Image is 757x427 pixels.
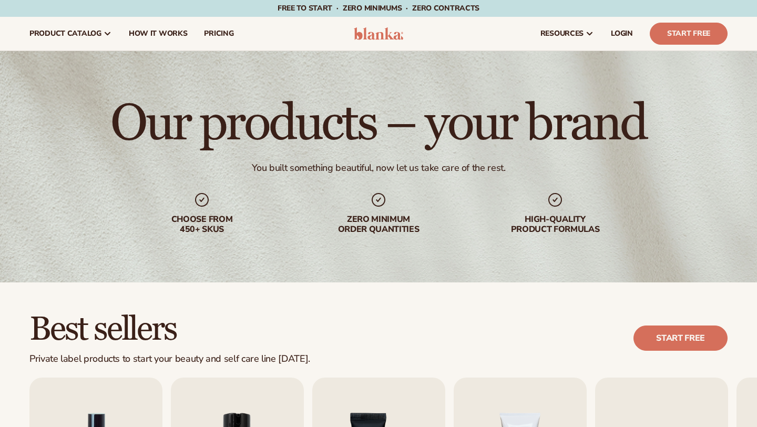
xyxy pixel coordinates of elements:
div: Private label products to start your beauty and self care line [DATE]. [29,353,310,365]
h1: Our products – your brand [110,99,646,149]
span: product catalog [29,29,101,38]
div: You built something beautiful, now let us take care of the rest. [252,162,506,174]
span: resources [540,29,584,38]
div: High-quality product formulas [488,215,622,235]
span: pricing [204,29,233,38]
a: How It Works [120,17,196,50]
span: Free to start · ZERO minimums · ZERO contracts [278,3,479,13]
a: pricing [196,17,242,50]
img: logo [354,27,404,40]
a: product catalog [21,17,120,50]
a: LOGIN [602,17,641,50]
span: LOGIN [611,29,633,38]
div: Zero minimum order quantities [311,215,446,235]
h2: Best sellers [29,312,310,347]
div: Choose from 450+ Skus [135,215,269,235]
span: How It Works [129,29,188,38]
a: Start Free [650,23,728,45]
a: resources [532,17,602,50]
a: Start free [633,326,728,351]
